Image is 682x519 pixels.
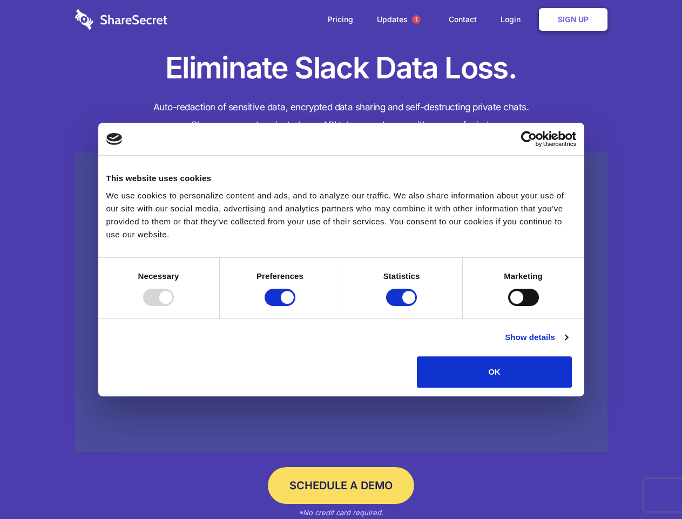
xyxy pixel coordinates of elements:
a: Usercentrics Cookiebot - opens in a new window [482,131,576,147]
h1: Eliminate Slack Data Loss. [75,49,607,88]
em: *No credit card required. [299,508,383,517]
img: logo-wordmark-white-trans-d4663122ce5f474addd5e946df7df03e33cb6a1c49d2221995e7729f52c070b2.svg [75,9,167,30]
a: Contact [438,3,488,36]
a: Schedule a Demo [268,467,414,504]
div: This website uses cookies [106,172,576,185]
strong: Marketing [504,271,543,281]
img: logo [106,133,123,145]
strong: Statistics [383,271,420,281]
div: We use cookies to personalize content and ads, and to analyze our traffic. We also share informat... [106,189,576,241]
a: Sign Up [539,8,607,31]
strong: Necessary [138,271,179,281]
h4: Auto-redaction of sensitive data, encrypted data sharing and self-destructing private chats. Shar... [75,98,607,134]
strong: Preferences [256,271,303,281]
a: Login [490,3,537,36]
a: Show details [505,331,568,344]
button: OK [417,356,572,388]
span: 1 [412,15,421,24]
a: Pricing [317,3,364,36]
a: Wistia video thumbnail [75,152,607,453]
